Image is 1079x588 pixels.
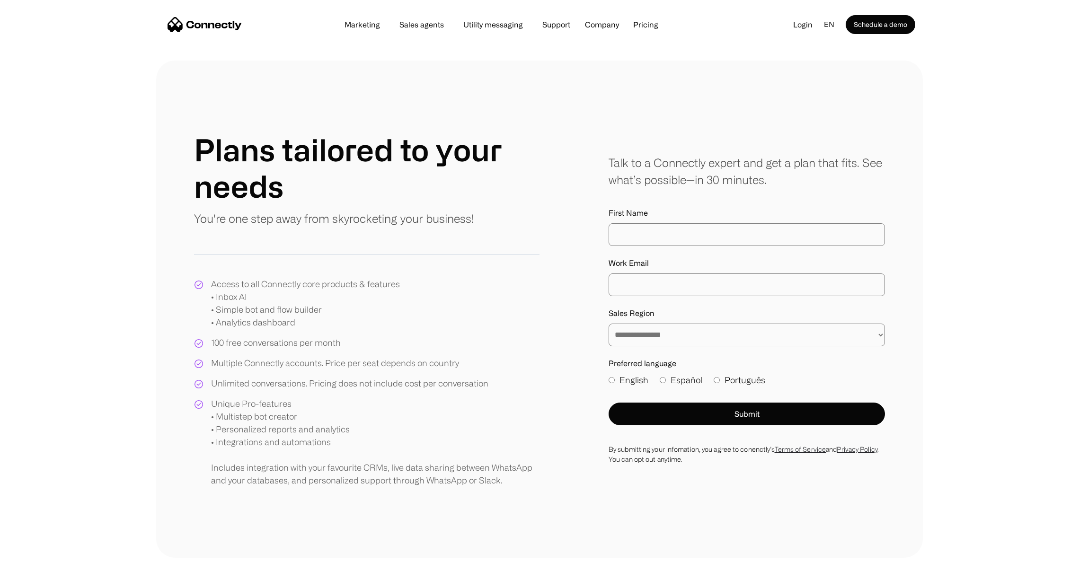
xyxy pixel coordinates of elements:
label: English [609,374,648,386]
a: Schedule a demo [846,15,915,34]
div: Access to all Connectly core products & features • Inbox AI • Simple bot and flow builder • Analy... [211,278,400,329]
label: Sales Region [609,307,885,319]
div: Multiple Connectly accounts. Price per seat depends on country [211,357,459,369]
a: Utility messaging [456,21,531,28]
div: Talk to a Connectly expert and get a plan that fits. See what’s possible—in 30 minutes. [609,154,885,188]
p: You're one step away from skyrocketing your business! [194,210,474,227]
aside: Language selected: English [9,570,57,585]
label: Work Email [609,257,885,269]
div: Company [585,18,619,31]
h1: Plans tailored to your needs [194,132,539,204]
div: Unlimited conversations. Pricing does not include cost per conversation [211,377,488,390]
input: Español [660,377,666,383]
a: Support [535,21,578,28]
label: Español [660,374,702,386]
a: Pricing [626,21,666,28]
div: en [824,18,834,32]
div: Unique Pro-features • Multistep bot creator • Personalized reports and analytics • Integrations a... [211,397,539,487]
div: en [820,18,846,32]
a: home [168,18,242,32]
a: Login [786,18,820,32]
input: Português [714,377,720,383]
div: 100 free conversations per month [211,336,341,349]
a: Privacy Policy [837,446,877,453]
ul: Language list [19,571,57,585]
div: Company [582,18,622,31]
a: Marketing [337,21,388,28]
div: By submitting your infomation, you agree to conenctly’s and . You can opt out anytime. [609,444,885,464]
button: Submit [609,403,885,425]
a: Terms of Service [775,446,826,453]
input: English [609,377,615,383]
a: Sales agents [392,21,451,28]
label: First Name [609,207,885,219]
label: Preferred language [609,358,885,369]
label: Português [714,374,765,386]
